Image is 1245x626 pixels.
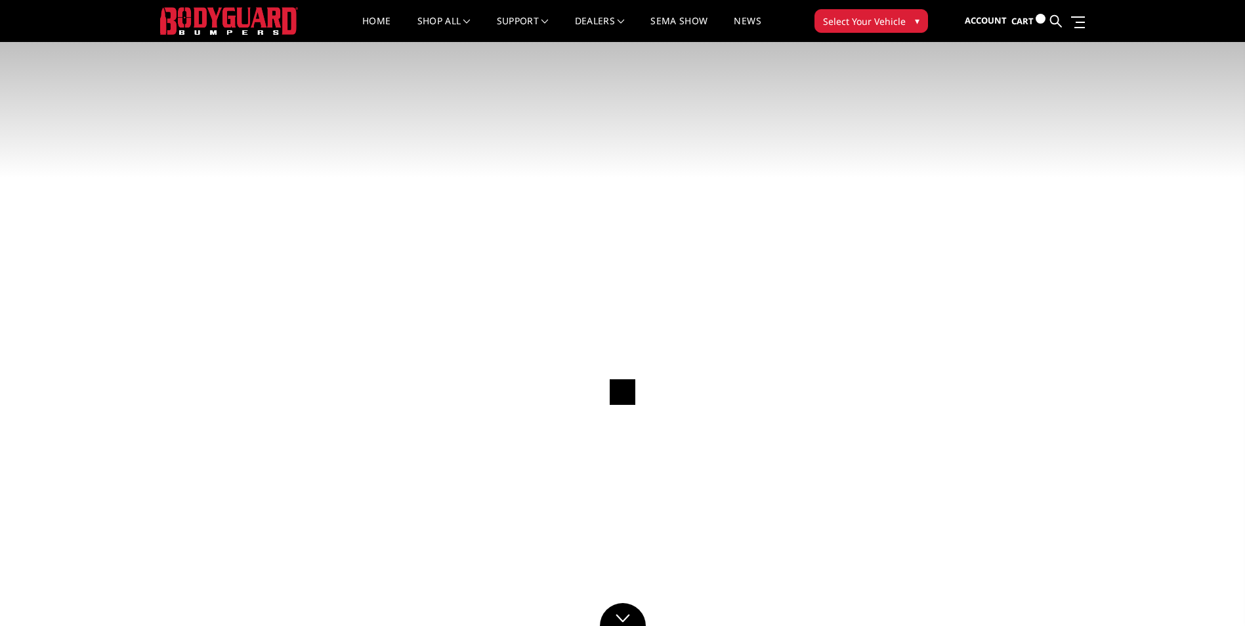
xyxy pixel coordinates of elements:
a: Home [362,16,390,42]
span: Select Your Vehicle [823,14,906,28]
a: Cart [1011,3,1045,39]
a: News [734,16,761,42]
span: Cart [1011,15,1034,27]
a: Account [965,3,1007,39]
span: Account [965,14,1007,26]
a: Support [497,16,549,42]
a: SEMA Show [650,16,707,42]
button: Select Your Vehicle [814,9,928,33]
span: ▾ [915,14,919,28]
a: Click to Down [600,603,646,626]
a: shop all [417,16,471,42]
a: Dealers [575,16,625,42]
img: BODYGUARD BUMPERS [160,7,298,34]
